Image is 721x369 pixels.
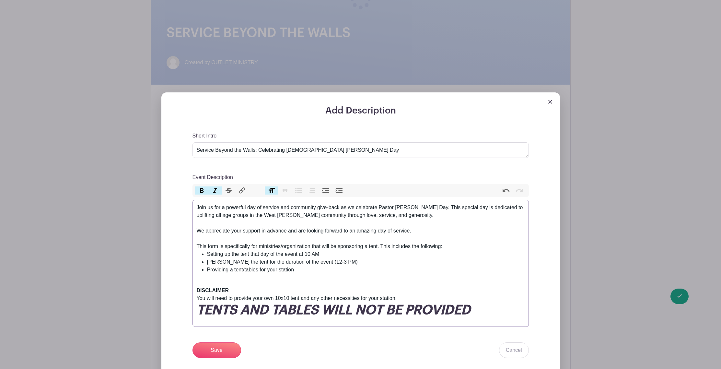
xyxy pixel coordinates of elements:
[548,100,552,104] img: close_button-5f87c8562297e5c2d7936805f587ecaba9071eb48480494691a3f1689db116b3.svg
[319,186,332,195] button: Decrease Level
[192,200,529,327] trix-editor: Event Description
[207,266,525,274] li: Providing a tent/tables for your station
[235,186,249,195] button: Link
[332,186,346,195] button: Increase Level
[197,304,471,316] em: TENTS AND TABLES WILL NOT BE PROVIDED
[499,342,529,358] a: Cancel
[192,342,241,358] input: Save
[499,186,513,195] button: Undo
[195,186,209,195] button: Bold
[278,186,292,195] button: Quote
[192,173,233,181] label: Event Description
[192,142,529,158] textarea: Service Beyond the Walls: Celebrating [DEMOGRAPHIC_DATA] [PERSON_NAME] Day
[513,186,526,195] button: Redo
[197,279,525,302] div: You will need to provide your own 10x10 tent and any other necessities for your station.
[292,186,305,195] button: Bullets
[305,186,319,195] button: Numbers
[207,258,525,266] li: [PERSON_NAME] the tent for the duration of the event (12-3 PM)
[192,132,217,140] label: Short Intro
[207,250,525,258] li: Setting up the tent that day of the event at 10 AM
[265,186,278,195] button: Heading
[197,288,229,293] strong: DISCLAIMER
[192,105,529,116] h3: Add Description
[208,186,222,195] button: Italic
[222,186,236,195] button: Strikethrough
[197,204,525,250] div: Join us for a powerful day of service and community give-back as we celebrate Pastor [PERSON_NAME...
